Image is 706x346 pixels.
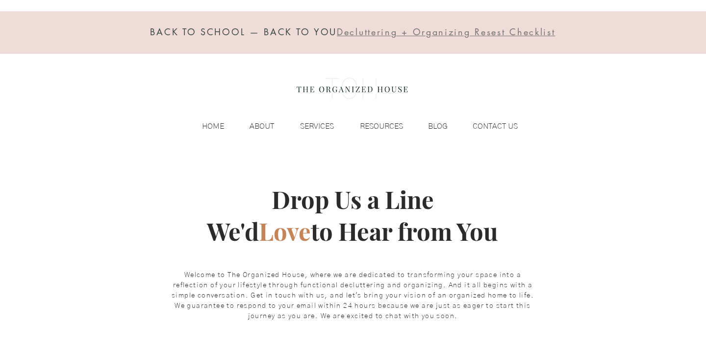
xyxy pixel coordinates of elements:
[172,272,534,320] span: Welcome to The Organized House, where we are dedicated to transforming your space into a reflecti...
[337,28,555,37] a: Decluttering + Organizing Resest Checklist
[339,119,408,134] a: RESOURCES
[150,26,337,38] span: BACK TO SCHOOL — BACK TO YOU
[337,26,555,38] span: Decluttering + Organizing Resest Checklist
[468,119,523,134] p: CONTACT US
[182,119,229,134] a: HOME
[423,119,453,134] p: BLOG
[453,119,523,134] a: CONTACT US
[259,215,311,247] span: Love
[408,119,453,134] a: BLOG
[292,69,412,108] img: the organized house
[279,119,339,134] a: SERVICES
[229,119,279,134] a: ABOUT
[295,119,339,134] p: SERVICES
[182,119,523,134] nav: Site
[355,119,408,134] p: RESOURCES
[207,183,498,247] span: Drop Us a Line We'd to Hear from You
[197,119,229,134] p: HOME
[245,119,279,134] p: ABOUT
